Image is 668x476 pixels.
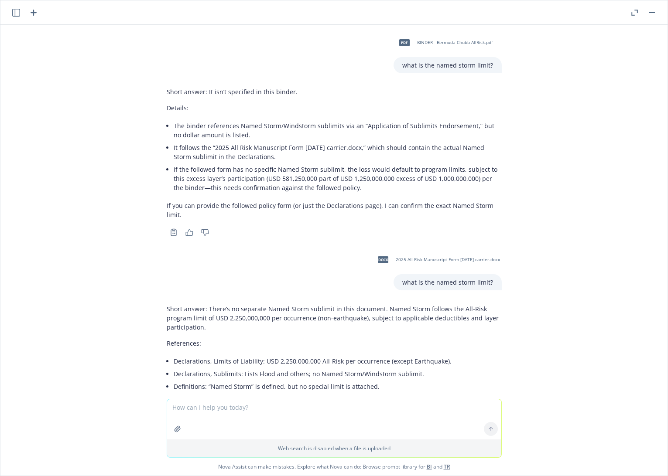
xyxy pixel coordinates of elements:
[399,39,410,46] span: pdf
[198,226,212,238] button: Thumbs down
[174,141,502,163] li: It follows the “2025 All Risk Manuscript Form [DATE] carrier.docx,” which should contain the actu...
[174,380,502,393] li: Definitions: “Named Storm” is defined, but no special limit is attached.
[444,463,450,470] a: TR
[4,458,664,476] span: Nova Assist can make mistakes. Explore what Nova can do: Browse prompt library for and
[174,163,502,194] li: If the followed form has no specific Named Storm sublimit, the loss would default to program limi...
[167,339,502,348] p: References:
[167,201,502,219] p: If you can provide the followed policy form (or just the Declarations page), I can confirm the ex...
[167,304,502,332] p: Short answer: There’s no separate Named Storm sublimit in this document. Named Storm follows the ...
[174,119,502,141] li: The binder references Named Storm/Windstorm sublimits via an “Application of Sublimits Endorsemen...
[372,249,502,271] div: docx2025 All Risk Manuscript Form [DATE] carrier.docx
[427,463,432,470] a: BI
[396,257,500,262] span: 2025 All Risk Manuscript Form [DATE] carrier.docx
[167,87,502,96] p: Short answer: It isn’t specified in this binder.
[402,278,493,287] p: what is the named storm limit?
[378,256,388,263] span: docx
[402,61,493,70] p: what is the named storm limit?
[170,228,178,236] svg: Copy to clipboard
[394,32,494,54] div: pdfBINDER - Bermuda Chubb AllRisk.pdf
[172,445,496,452] p: Web search is disabled when a file is uploaded
[167,103,502,112] p: Details:
[174,355,502,367] li: Declarations, Limits of Liability: USD 2,250,000,000 All-Risk per occurrence (except Earthquake).
[174,367,502,380] li: Declarations, Sublimits: Lists Flood and others; no Named Storm/Windstorm sublimit.
[417,40,493,45] span: BINDER - Bermuda Chubb AllRisk.pdf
